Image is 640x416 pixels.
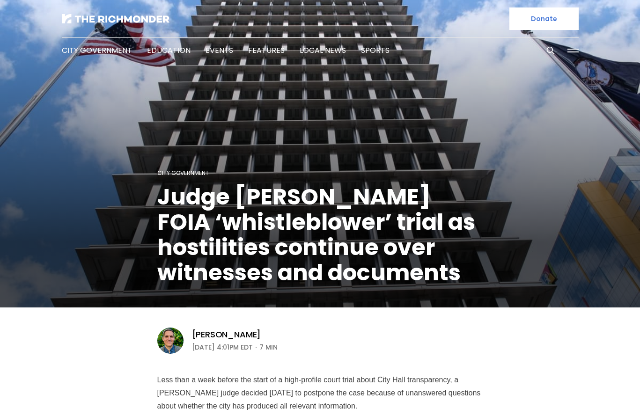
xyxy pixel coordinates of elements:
[157,328,184,354] img: Graham Moomaw
[544,44,558,58] button: Search this site
[300,45,346,56] a: Local News
[259,342,278,353] span: 7 min
[147,45,191,56] a: Education
[192,329,261,340] a: [PERSON_NAME]
[192,342,253,353] time: [DATE] 4:01PM EDT
[406,370,640,416] iframe: portal-trigger
[248,45,285,56] a: Features
[157,184,483,285] h1: Judge [PERSON_NAME] FOIA ‘whistleblower’ trial as hostilities continue over witnesses and documents
[509,7,579,30] a: Donate
[206,45,233,56] a: Events
[361,45,390,56] a: Sports
[157,169,209,177] a: City Government
[157,373,483,413] p: Less than a week before the start of a high-profile court trial about City Hall transparency, a [...
[62,45,132,56] a: City Government
[62,14,169,23] img: The Richmonder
